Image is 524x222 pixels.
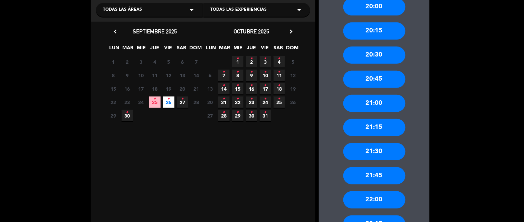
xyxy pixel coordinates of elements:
[264,80,267,91] i: •
[223,93,225,104] i: •
[264,67,267,78] i: •
[343,71,406,88] div: 20:45
[343,191,406,209] div: 22:00
[149,83,161,94] span: 18
[122,44,134,55] span: MAR
[177,56,188,68] span: 6
[237,80,239,91] i: •
[135,56,147,68] span: 3
[191,70,202,81] span: 14
[237,93,239,104] i: •
[278,53,280,64] i: •
[218,70,230,81] span: 7
[246,56,257,68] span: 2
[250,107,253,118] i: •
[287,70,299,81] span: 12
[343,95,406,112] div: 21:00
[287,56,299,68] span: 5
[246,97,257,108] span: 23
[295,6,303,14] i: arrow_drop_down
[149,97,161,108] span: 25
[250,80,253,91] i: •
[260,70,271,81] span: 10
[232,56,244,68] span: 1
[237,67,239,78] i: •
[135,97,147,108] span: 24
[223,80,225,91] i: •
[260,56,271,68] span: 3
[108,83,119,94] span: 15
[259,44,271,55] span: VIE
[149,70,161,81] span: 11
[246,44,257,55] span: JUE
[204,97,216,108] span: 20
[122,83,133,94] span: 16
[260,97,271,108] span: 24
[250,93,253,104] i: •
[188,6,196,14] i: arrow_drop_down
[232,70,244,81] span: 8
[126,107,128,118] i: •
[218,97,230,108] span: 21
[264,53,267,64] i: •
[204,83,216,94] span: 13
[260,110,271,121] span: 31
[232,97,244,108] span: 22
[163,70,174,81] span: 12
[218,83,230,94] span: 14
[264,93,267,104] i: •
[122,70,133,81] span: 9
[190,44,201,55] span: DOM
[149,44,161,55] span: JUE
[287,97,299,108] span: 26
[103,7,142,13] span: Todas las áreas
[343,143,406,160] div: 21:30
[177,97,188,108] span: 27
[274,56,285,68] span: 4
[274,70,285,81] span: 11
[232,44,244,55] span: MIE
[122,56,133,68] span: 2
[108,97,119,108] span: 22
[287,28,295,35] i: chevron_right
[122,97,133,108] span: 23
[191,56,202,68] span: 7
[108,56,119,68] span: 1
[274,97,285,108] span: 25
[191,97,202,108] span: 28
[232,83,244,94] span: 15
[108,110,119,121] span: 29
[264,107,267,118] i: •
[177,83,188,94] span: 20
[273,44,284,55] span: SAB
[343,22,406,40] div: 20:15
[232,110,244,121] span: 29
[109,44,120,55] span: LUN
[154,93,156,104] i: •
[260,83,271,94] span: 17
[108,70,119,81] span: 8
[206,44,217,55] span: LUN
[287,83,299,94] span: 19
[237,53,239,64] i: •
[250,67,253,78] i: •
[176,44,188,55] span: SAB
[168,93,170,104] i: •
[218,110,230,121] span: 28
[163,56,174,68] span: 5
[246,70,257,81] span: 9
[204,70,216,81] span: 6
[250,53,253,64] i: •
[237,107,239,118] i: •
[112,28,119,35] i: chevron_left
[278,80,280,91] i: •
[149,56,161,68] span: 4
[246,110,257,121] span: 30
[163,44,174,55] span: VIE
[223,107,225,118] i: •
[204,110,216,121] span: 27
[136,44,147,55] span: MIE
[278,67,280,78] i: •
[343,167,406,184] div: 21:45
[135,83,147,94] span: 17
